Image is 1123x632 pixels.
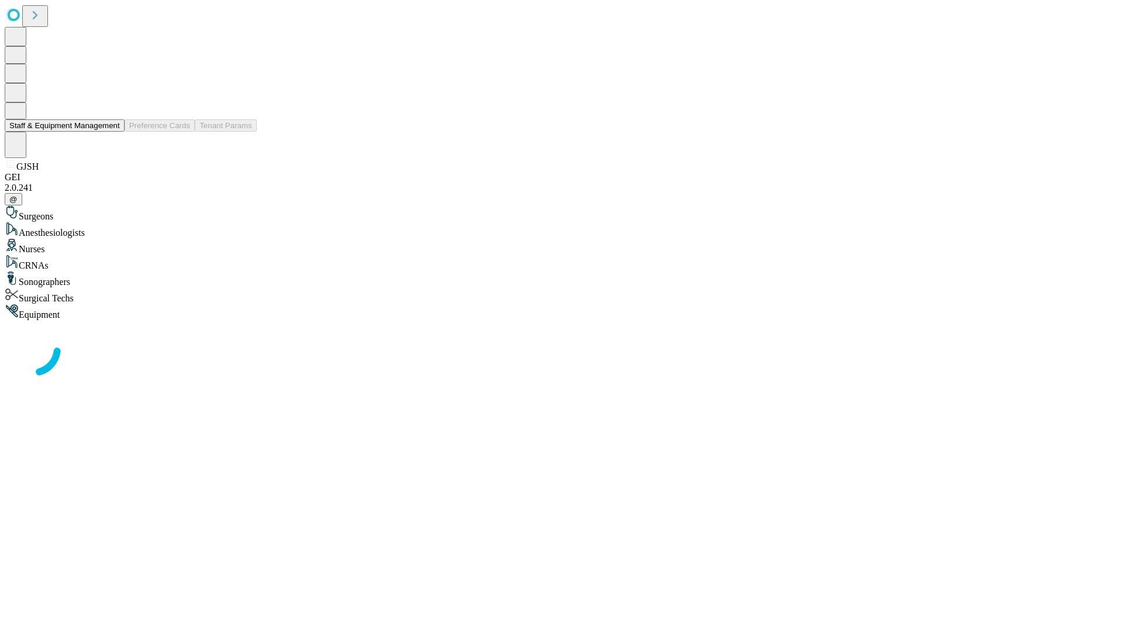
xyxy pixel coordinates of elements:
[5,119,125,132] button: Staff & Equipment Management
[5,193,22,205] button: @
[5,255,1118,271] div: CRNAs
[195,119,257,132] button: Tenant Params
[5,172,1118,183] div: GEI
[5,287,1118,304] div: Surgical Techs
[5,238,1118,255] div: Nurses
[9,195,18,204] span: @
[5,271,1118,287] div: Sonographers
[5,222,1118,238] div: Anesthesiologists
[5,304,1118,320] div: Equipment
[16,162,39,171] span: GJSH
[5,205,1118,222] div: Surgeons
[5,183,1118,193] div: 2.0.241
[125,119,195,132] button: Preference Cards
